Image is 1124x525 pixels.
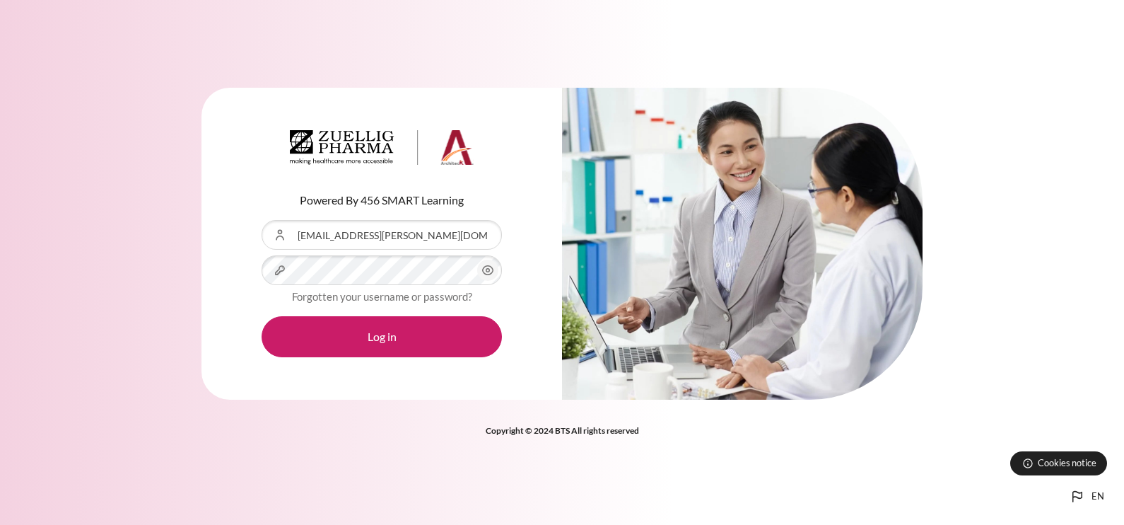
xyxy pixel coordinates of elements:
button: Languages [1063,483,1110,511]
img: Architeck [290,130,474,166]
input: Username or Email Address [262,220,502,250]
span: Cookies notice [1038,456,1096,470]
a: Forgotten your username or password? [292,290,472,303]
a: Architeck [290,130,474,171]
button: Log in [262,316,502,357]
p: Powered By 456 SMART Learning [262,192,502,209]
strong: Copyright © 2024 BTS All rights reserved [486,425,639,436]
span: en [1091,490,1104,504]
button: Cookies notice [1010,451,1107,475]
